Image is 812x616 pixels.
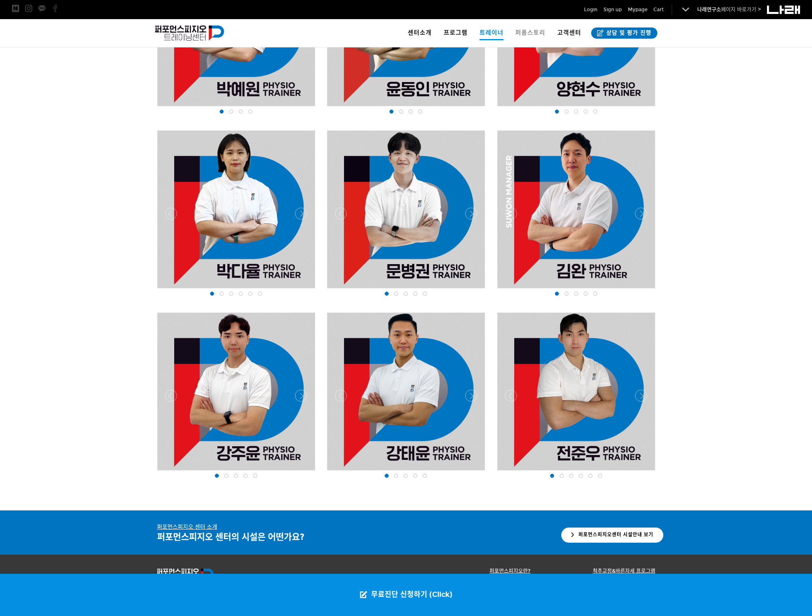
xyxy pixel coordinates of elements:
[157,524,217,530] a: 퍼포먼스피지오 센터 소개
[593,568,655,574] a: 척추교정&바른자세 프로그램
[474,19,509,47] a: 트레이너
[697,6,721,13] strong: 나래연구소
[604,6,622,14] a: Sign up
[561,528,663,542] a: 퍼포먼스피지오센터 시설안내 보기
[402,19,438,47] a: 센터소개
[408,29,432,36] span: 센터소개
[490,568,531,574] a: 퍼포먼스피지오란?
[697,6,761,13] a: 나래연구소페이지 바로가기 >
[551,19,587,47] a: 고객센터
[604,29,651,37] span: 상담 및 평가 진행
[653,6,664,14] a: Cart
[352,574,460,616] a: 무료진단 신청하기 (Click)
[157,569,213,581] img: 퍼포먼스피지오 트레이닝센터 로고
[628,6,647,14] a: Mypage
[515,29,545,36] span: 퍼폼스토리
[557,29,581,36] span: 고객센터
[438,19,474,47] a: 프로그램
[584,6,598,14] a: Login
[157,532,305,542] span: 퍼포먼스피지오 센터의 시설은 어떤가요?
[591,27,657,39] a: 상담 및 평가 진행
[444,29,468,36] span: 프로그램
[509,19,551,47] a: 퍼폼스토리
[480,26,503,40] span: 트레이너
